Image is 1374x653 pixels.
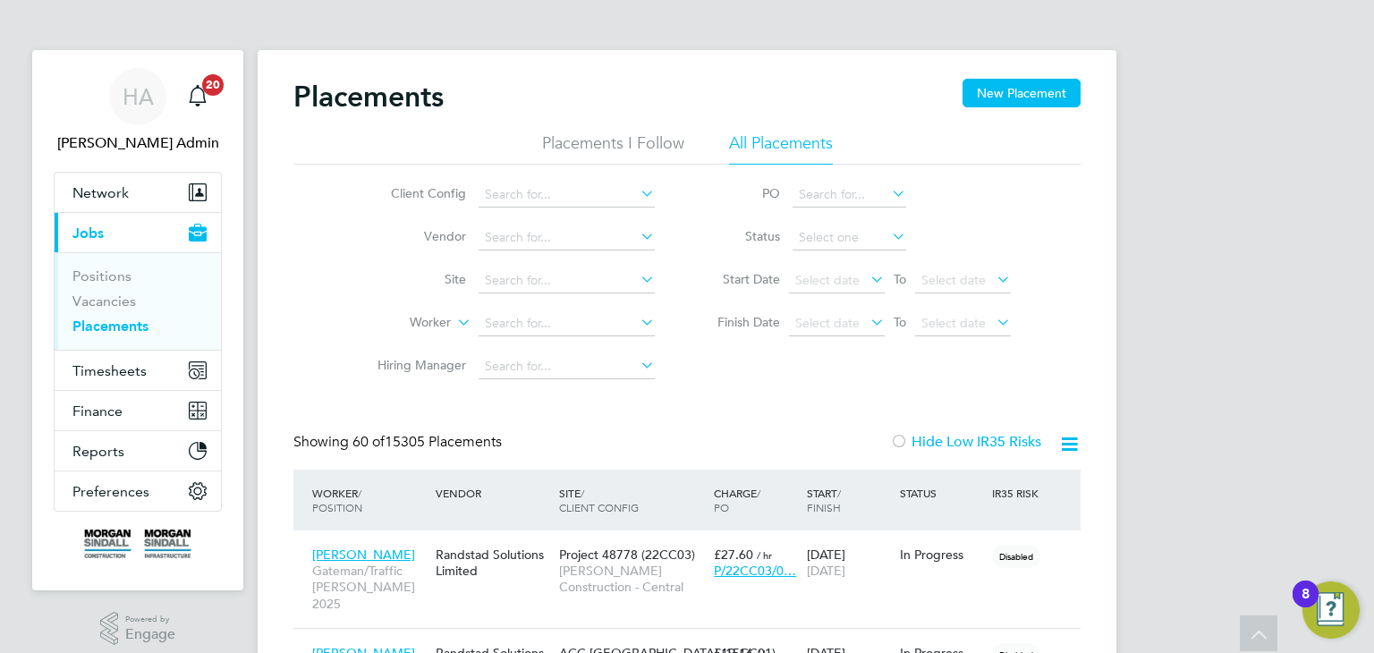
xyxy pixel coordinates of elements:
span: Finance [72,403,123,420]
span: [PERSON_NAME] [312,547,415,563]
div: Charge [709,477,802,523]
input: Search for... [479,225,655,250]
span: To [888,310,912,334]
div: In Progress [900,547,984,563]
div: Showing [293,433,505,452]
a: Placements [72,318,148,335]
span: / Position [312,486,362,514]
span: Project 48778 (22CC03) [559,547,695,563]
button: Preferences [55,471,221,511]
span: Reports [72,443,124,460]
span: Powered by [125,612,175,627]
button: Timesheets [55,351,221,390]
img: morgansindall-logo-retina.png [84,530,191,558]
label: Start Date [700,271,780,287]
a: Go to home page [54,530,222,558]
a: Positions [72,267,131,284]
span: Hays Admin [54,132,222,154]
div: IR35 Risk [988,477,1049,509]
span: Gateman/Traffic [PERSON_NAME] 2025 [312,563,427,612]
div: Jobs [55,252,221,350]
span: 15305 Placements [352,433,502,451]
button: Finance [55,391,221,430]
div: [DATE] [802,538,895,588]
input: Search for... [479,354,655,379]
span: / Finish [807,486,841,514]
label: Status [700,228,780,244]
div: Worker [308,477,431,523]
input: Search for... [793,182,906,208]
label: Hiring Manager [363,357,466,373]
a: [PERSON_NAME]…Labourer/Cleaner 2025Randstad Solutions LimitedACC [GEOGRAPHIC_DATA] (15CC01)[PERSO... [308,635,1081,650]
span: Jobs [72,225,104,242]
span: 60 of [352,433,385,451]
span: / Client Config [559,486,639,514]
span: P/22CC03/0… [714,563,796,579]
label: Client Config [363,185,466,201]
span: Select date [795,272,860,288]
span: Preferences [72,483,149,500]
button: New Placement [963,79,1081,107]
label: Hide Low IR35 Risks [890,433,1041,451]
div: Randstad Solutions Limited [431,538,555,588]
label: Site [363,271,466,287]
span: / hr [757,548,772,562]
h2: Placements [293,79,444,114]
span: Network [72,184,129,201]
label: Vendor [363,228,466,244]
label: Worker [348,314,451,332]
div: Status [895,477,988,509]
span: / PO [714,486,760,514]
span: Disabled [992,545,1040,568]
span: £27.60 [714,547,753,563]
input: Search for... [479,182,655,208]
button: Open Resource Center, 8 new notifications [1302,581,1360,639]
nav: Main navigation [32,50,243,590]
span: Timesheets [72,362,147,379]
span: [DATE] [807,563,845,579]
div: Site [555,477,709,523]
div: Start [802,477,895,523]
span: Select date [795,315,860,331]
span: HA [123,85,154,108]
input: Select one [793,225,906,250]
a: [PERSON_NAME]Gateman/Traffic [PERSON_NAME] 2025Randstad Solutions LimitedProject 48778 (22CC03)[P... [308,537,1081,552]
input: Search for... [479,268,655,293]
button: Jobs [55,213,221,252]
button: Reports [55,431,221,471]
a: Vacancies [72,293,136,310]
span: 20 [202,74,224,96]
span: [PERSON_NAME] Construction - Central [559,563,705,595]
label: Finish Date [700,314,780,330]
a: HA[PERSON_NAME] Admin [54,68,222,154]
span: Select date [921,272,986,288]
span: Engage [125,627,175,642]
span: To [888,267,912,291]
label: PO [700,185,780,201]
a: Powered byEngage [100,612,176,646]
div: Vendor [431,477,555,509]
button: Network [55,173,221,212]
li: All Placements [729,132,833,165]
div: 8 [1302,594,1310,617]
input: Search for... [479,311,655,336]
li: Placements I Follow [542,132,684,165]
a: 20 [180,68,216,125]
span: Select date [921,315,986,331]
